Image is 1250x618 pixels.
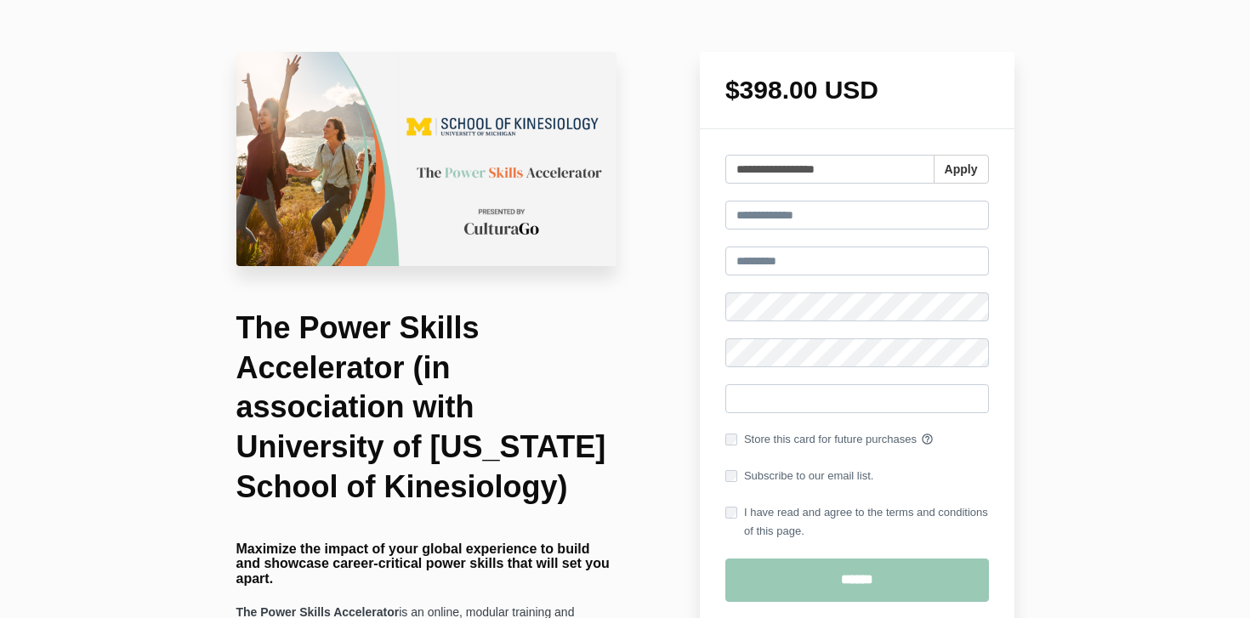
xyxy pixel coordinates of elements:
[236,309,617,507] h1: The Power Skills Accelerator (in association with University of [US_STATE] School of Kinesiology)
[725,507,737,519] input: I have read and agree to the terms and conditions of this page.
[725,470,737,482] input: Subscribe to our email list.
[725,503,989,541] label: I have read and agree to the terms and conditions of this page.
[725,77,989,103] h1: $398.00 USD
[735,385,980,416] iframe: Secure payment input frame
[725,434,737,445] input: Store this card for future purchases
[725,467,873,485] label: Subscribe to our email list.
[236,541,617,587] h4: Maximize the impact of your global experience to build and showcase career-critical power skills ...
[236,52,617,266] img: 2365d64-e8c7-62d5-03a-227313d14df_UMich_School_of_Kinesiology.png
[934,155,989,184] button: Apply
[725,430,989,449] label: Store this card for future purchases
